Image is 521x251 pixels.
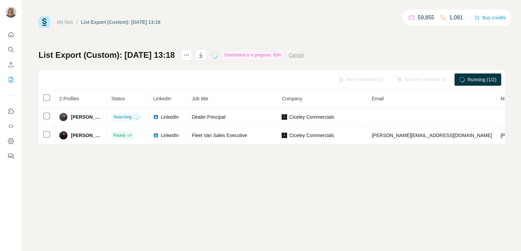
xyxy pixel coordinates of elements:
span: Job title [192,96,208,101]
button: My lists [5,73,16,86]
span: 2 Profiles [59,96,79,101]
span: Status [111,96,125,101]
img: Avatar [59,131,68,139]
div: List Export (Custom): [DATE] 13:18 [81,19,161,26]
img: company-logo [282,114,287,120]
span: LinkedIn [161,132,179,139]
button: Cancel [289,52,304,58]
img: Avatar [5,7,16,18]
span: Company [282,96,302,101]
span: Searching [113,114,132,120]
li: / [76,19,78,26]
h1: List Export (Custom): [DATE] 13:18 [39,50,175,61]
p: 59,855 [418,14,434,22]
img: Surfe Logo [39,16,50,28]
img: company-logo [282,133,287,138]
button: Use Surfe on LinkedIn [5,105,16,117]
img: LinkedIn logo [153,133,159,138]
span: LinkedIn [161,114,179,120]
button: Feedback [5,150,16,162]
button: Buy credits [474,13,506,22]
button: Dashboard [5,135,16,147]
p: 1,081 [449,14,463,22]
button: Search [5,44,16,56]
img: LinkedIn logo [153,114,159,120]
span: [PERSON_NAME] [71,132,103,139]
button: actions [181,50,192,61]
span: Mobile [501,96,515,101]
span: Ciceley Commercials [289,132,334,139]
span: [PERSON_NAME] [71,114,103,120]
span: Email [372,96,384,101]
button: Use Surfe API [5,120,16,132]
button: Quick start [5,29,16,41]
span: [PERSON_NAME][EMAIL_ADDRESS][DOMAIN_NAME] [372,133,492,138]
span: Running (1/2) [467,76,496,83]
div: Enrichment is in progress: 50% [223,51,283,59]
button: Enrich CSV [5,58,16,71]
span: Fleet Van Sales Executive [192,133,247,138]
span: Ciceley Commercials [289,114,334,120]
img: Avatar [59,113,68,121]
span: LinkedIn [153,96,171,101]
a: My lists [57,19,73,25]
span: Found [113,132,125,138]
span: Dealer Principal [192,114,225,120]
